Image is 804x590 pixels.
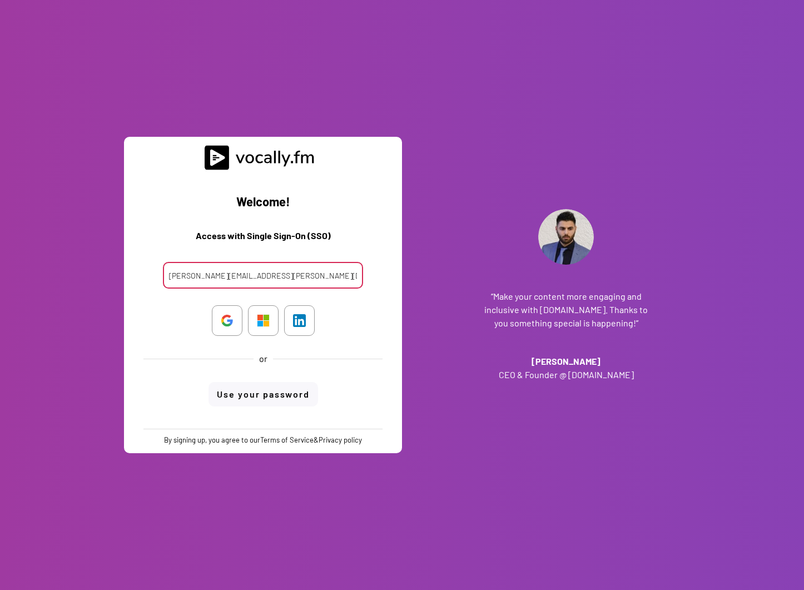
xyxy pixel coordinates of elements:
[164,435,362,445] div: By signing up, you agree to our &
[132,192,394,212] h2: Welcome!
[260,435,314,444] a: Terms of Service
[293,314,306,327] img: LinkedIn_icon.svg
[163,262,363,289] input: Your email
[257,314,270,327] img: Microsoft_logo.svg
[483,290,649,330] h3: “Make your content more engaging and inclusive with [DOMAIN_NAME]. Thanks to you something specia...
[221,314,234,327] img: Google_%22G%22_logo.svg
[483,368,649,381] h3: CEO & Founder @ [DOMAIN_NAME]
[132,229,394,249] h3: Access with Single Sign-On (SSO)
[483,355,649,368] h3: [PERSON_NAME]
[209,382,318,406] button: Use your password
[259,353,267,365] div: or
[205,145,321,170] img: vocally%20logo.svg
[538,209,594,265] img: Addante_Profile.png
[319,435,362,444] a: Privacy policy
